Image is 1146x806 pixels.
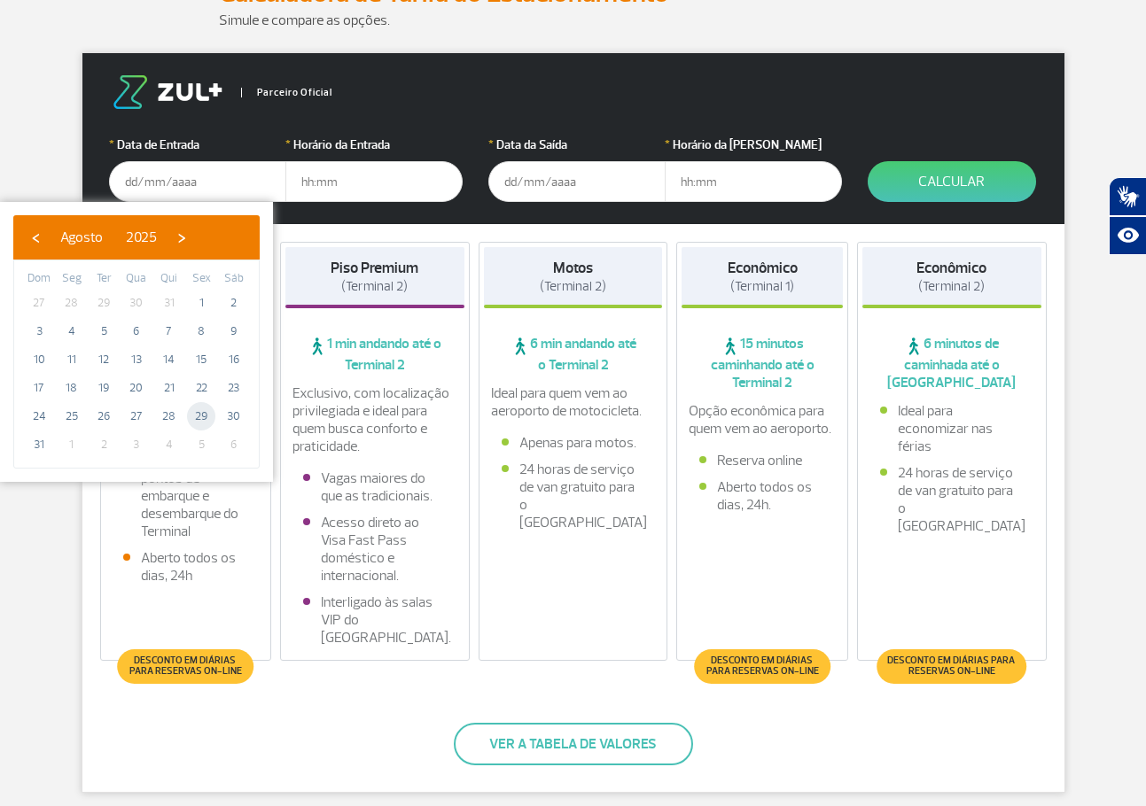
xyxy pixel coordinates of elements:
span: 27 [25,289,53,317]
span: 13 [122,345,151,374]
th: weekday [121,269,153,289]
span: 16 [220,345,248,374]
span: 19 [90,374,118,402]
th: weekday [88,269,121,289]
span: 26 [90,402,118,430]
li: 24 horas de serviço de van gratuito para o [GEOGRAPHIC_DATA] [502,461,645,531]
span: (Terminal 2) [918,278,985,295]
strong: Econômico [916,259,986,277]
span: 3 [25,317,53,345]
span: Parceiro Oficial [241,88,332,97]
span: 3 [122,430,151,459]
li: Ideal para economizar nas férias [880,402,1024,455]
th: weekday [23,269,56,289]
span: 31 [155,289,183,317]
span: 2 [220,289,248,317]
span: 15 minutos caminhando até o Terminal 2 [682,335,843,391]
th: weekday [56,269,89,289]
span: 6 min andando até o Terminal 2 [484,335,663,374]
span: 7 [155,317,183,345]
span: 20 [122,374,151,402]
span: 15 [187,345,215,374]
span: 11 [58,345,86,374]
li: Acesso direto ao Visa Fast Pass doméstico e internacional. [303,514,447,585]
img: logo-zul.png [109,75,226,109]
span: 6 [220,430,248,459]
th: weekday [152,269,185,289]
span: 17 [25,374,53,402]
button: Abrir tradutor de língua de sinais. [1109,177,1146,216]
span: 28 [155,402,183,430]
li: Interligado às salas VIP do [GEOGRAPHIC_DATA]. [303,593,447,647]
li: Aberto todos os dias, 24h. [699,478,825,514]
span: 8 [187,317,215,345]
li: Vagas maiores do que as tradicionais. [303,469,447,505]
strong: Piso Premium [331,259,418,277]
span: 2025 [126,229,157,246]
span: 24 [25,402,53,430]
p: Simule e compare as opções. [219,10,928,31]
span: 10 [25,345,53,374]
bs-datepicker-navigation-view: ​ ​ ​ [22,226,195,244]
span: 28 [58,289,86,317]
span: 27 [122,402,151,430]
label: Horário da Entrada [285,136,463,154]
span: Desconto em diárias para reservas on-line [703,655,821,677]
button: Ver a tabela de valores [454,723,693,765]
span: 30 [122,289,151,317]
span: 30 [220,402,248,430]
input: hh:mm [285,161,463,202]
span: (Terminal 2) [341,278,408,295]
p: Ideal para quem vem ao aeroporto de motocicleta. [491,384,656,420]
span: Desconto em diárias para reservas on-line [127,655,245,677]
span: 22 [187,374,215,402]
th: weekday [185,269,218,289]
span: 31 [25,430,53,459]
input: hh:mm [665,161,842,202]
span: 29 [90,289,118,317]
span: Agosto [60,229,103,246]
li: Fácil acesso aos pontos de embarque e desembarque do Terminal [123,452,249,540]
p: Opção econômica para quem vem ao aeroporto. [689,402,836,438]
strong: Motos [553,259,593,277]
span: 2 [90,430,118,459]
span: 6 [122,317,151,345]
span: 25 [58,402,86,430]
button: Calcular [868,161,1036,202]
button: › [168,224,195,251]
div: Plugin de acessibilidade da Hand Talk. [1109,177,1146,255]
span: 4 [155,430,183,459]
input: dd/mm/aaaa [488,161,666,202]
span: 21 [155,374,183,402]
li: Aberto todos os dias, 24h [123,549,249,585]
span: 6 minutos de caminhada até o [GEOGRAPHIC_DATA] [862,335,1041,391]
button: 2025 [114,224,168,251]
label: Data da Saída [488,136,666,154]
span: 1 [187,289,215,317]
li: 24 horas de serviço de van gratuito para o [GEOGRAPHIC_DATA] [880,464,1024,535]
button: Agosto [49,224,114,251]
span: 23 [220,374,248,402]
button: Abrir recursos assistivos. [1109,216,1146,255]
span: 12 [90,345,118,374]
span: 1 min andando até o Terminal 2 [285,335,464,374]
li: Apenas para motos. [502,434,645,452]
label: Horário da [PERSON_NAME] [665,136,842,154]
span: 18 [58,374,86,402]
span: 4 [58,317,86,345]
strong: Econômico [728,259,798,277]
li: Reserva online [699,452,825,469]
p: Exclusivo, com localização privilegiada e ideal para quem busca conforto e praticidade. [292,384,457,455]
input: dd/mm/aaaa [109,161,286,202]
span: 5 [187,430,215,459]
span: 9 [220,317,248,345]
span: 29 [187,402,215,430]
span: 5 [90,317,118,345]
button: ‹ [22,224,49,251]
label: Data de Entrada [109,136,286,154]
span: 14 [155,345,183,374]
span: Desconto em diárias para reservas on-line [885,655,1017,677]
span: (Terminal 1) [730,278,794,295]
